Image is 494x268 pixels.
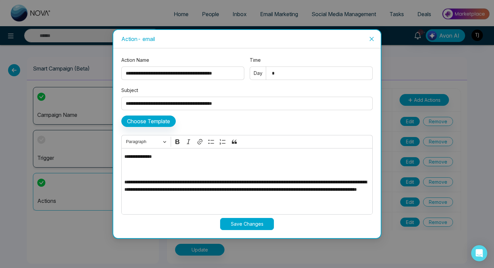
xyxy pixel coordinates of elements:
[126,138,161,146] span: Paragraph
[121,35,373,43] div: Action - email
[121,56,244,64] label: Action Name
[121,135,373,148] div: Editor toolbar
[123,137,169,147] button: Paragraph
[471,245,487,261] div: Open Intercom Messenger
[121,87,373,94] label: Subject
[121,148,373,215] div: Editor editing area: main
[250,56,373,64] label: Time
[369,36,374,42] span: close
[363,30,381,48] button: Close
[220,218,274,230] button: Save Changes
[121,116,176,127] button: Choose Template
[254,70,262,77] span: Day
